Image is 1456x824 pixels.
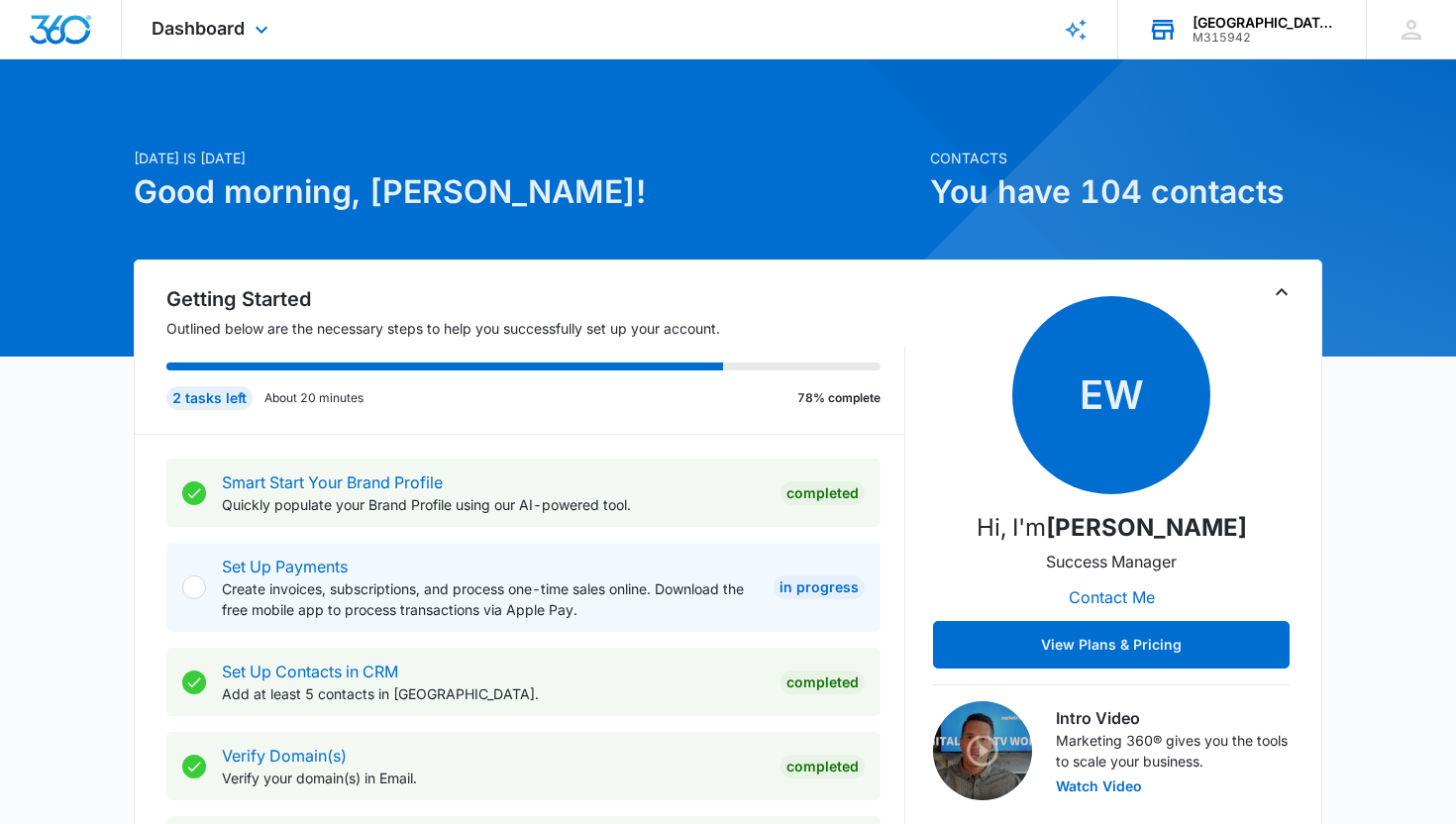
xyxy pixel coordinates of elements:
[222,662,398,681] a: Set Up Contacts in CRM
[166,386,253,410] div: 2 tasks left
[222,578,758,620] p: Create invoices, subscriptions, and process one-time sales online. Download the free mobile app t...
[1056,730,1290,772] p: Marketing 360® gives you the tools to scale your business.
[222,494,765,515] p: Quickly populate your Brand Profile using our AI-powered tool.
[977,510,1247,546] p: Hi, I'm
[222,768,765,788] p: Verify your domain(s) in Email.
[1046,550,1177,573] p: Success Manager
[780,670,865,694] div: Completed
[264,389,364,407] p: About 20 minutes
[1049,573,1175,621] button: Contact Me
[930,168,1322,216] h1: You have 104 contacts
[166,318,905,339] p: Outlined below are the necessary steps to help you successfully set up your account.
[1012,296,1210,494] span: EW
[222,472,443,492] a: Smart Start Your Brand Profile
[1056,779,1142,793] button: Watch Video
[1270,280,1294,304] button: Toggle Collapse
[780,481,865,505] div: Completed
[222,683,765,704] p: Add at least 5 contacts in [GEOGRAPHIC_DATA].
[152,18,245,39] span: Dashboard
[134,168,918,216] h1: Good morning, [PERSON_NAME]!
[797,389,881,407] p: 78% complete
[1046,513,1247,542] strong: [PERSON_NAME]
[1193,31,1337,45] div: account id
[222,746,347,766] a: Verify Domain(s)
[774,575,865,599] div: In Progress
[1193,15,1337,31] div: account name
[933,621,1290,669] button: View Plans & Pricing
[222,557,348,576] a: Set Up Payments
[780,755,865,778] div: Completed
[134,148,918,168] p: [DATE] is [DATE]
[933,701,1032,800] img: Intro Video
[930,148,1322,168] p: Contacts
[166,284,905,314] h2: Getting Started
[1056,706,1290,730] h3: Intro Video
